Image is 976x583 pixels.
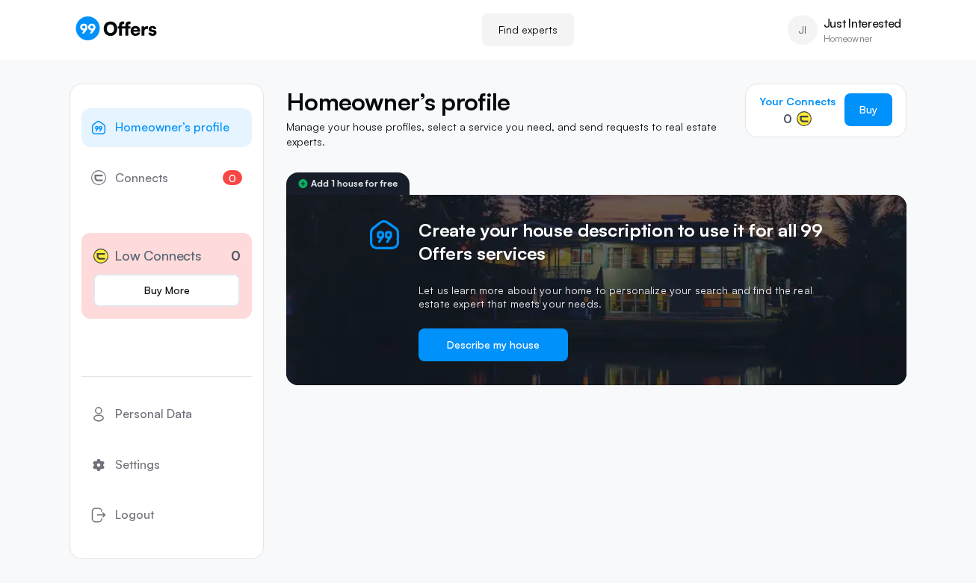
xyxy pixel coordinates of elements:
[81,496,252,534] button: Logout
[418,284,824,311] p: Let us learn more about your home to personalize your search and find the real estate expert that...
[844,93,892,126] a: Buy
[114,245,202,266] span: Low Connects
[418,328,568,361] button: Describe my house
[81,108,252,147] a: Homeowner’s profile
[783,110,792,128] span: 0
[231,246,241,266] p: 0
[799,22,806,37] span: JI
[115,169,168,188] span: Connects
[81,395,252,434] a: Personal Data
[115,505,154,525] span: Logout
[286,119,730,149] p: Manage your house profiles, select a service you need, and send requests to real estate experts.
[759,93,836,110] p: Your Connects
[81,446,252,484] a: Settings
[286,84,730,119] h5: Homeowner’s profile
[115,405,192,424] span: Personal Data
[223,170,242,185] span: 0
[81,159,252,198] a: Connects0
[824,34,901,43] p: Homeowner
[418,219,824,265] h2: Create your house description to use it for all 99 Offers services
[824,16,901,31] p: Just Interested
[482,13,574,46] a: Find experts
[311,179,398,188] span: Add 1 house for free
[115,118,229,137] span: Homeowner’s profile
[93,274,240,307] a: Buy More
[115,455,160,475] span: Settings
